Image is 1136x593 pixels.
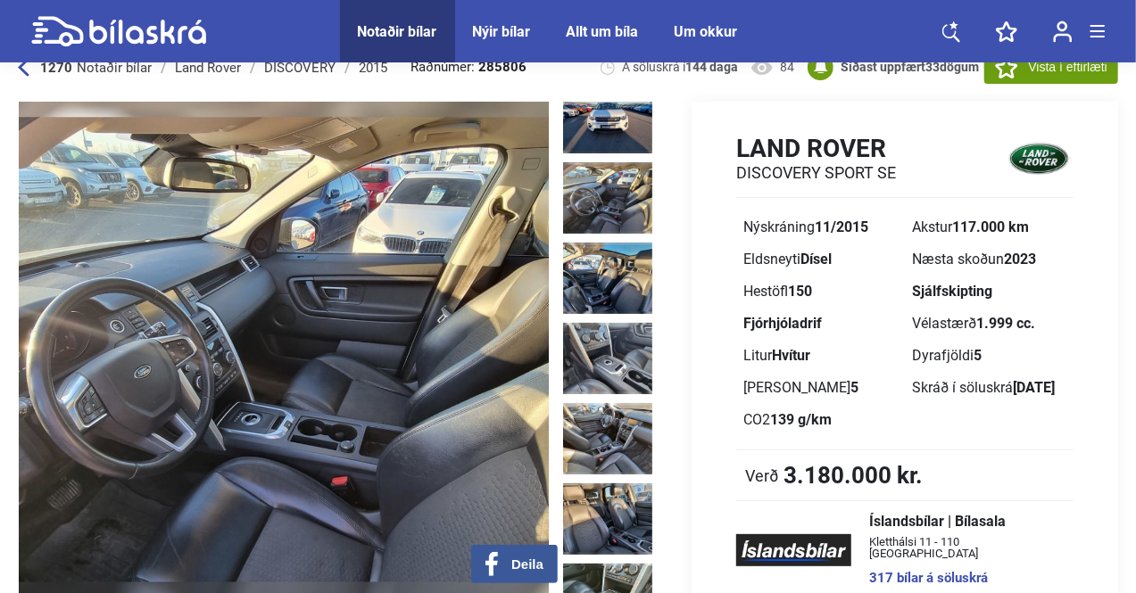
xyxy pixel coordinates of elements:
[743,315,822,332] b: Fjórhjóladrif
[869,515,1056,529] span: Íslandsbílar | Bílasala
[686,60,739,74] b: 144 daga
[743,284,898,299] div: Hestöfl
[563,323,652,394] img: 1738434263_4587222995444428158_10734236170114027.jpg
[869,536,1056,559] span: Kletthálsi 11 - 110 [GEOGRAPHIC_DATA]
[563,243,652,314] img: 1738434262_1127838111532673580_10734235473207303.jpg
[784,464,923,487] b: 3.180.000 kr.
[511,556,543,572] span: Deila
[77,60,152,76] span: Notaðir bílar
[869,572,1056,585] a: 317 bílar á söluskrá
[912,349,1066,363] div: Dyrafjöldi
[926,60,941,74] span: 33
[1053,21,1073,43] img: user-login.svg
[770,411,832,428] b: 139 g/km
[842,60,980,74] b: Síðast uppfært dögum
[563,403,652,474] img: 1738434264_1524385173851425579_10734236851909300.jpg
[743,413,898,427] div: CO2
[736,134,896,163] h1: Land Rover
[264,61,336,75] div: DISCOVERY
[976,315,1035,332] b: 1.999 cc.
[974,347,982,364] b: 5
[952,218,1029,235] b: 117.000 km
[743,349,898,363] div: Litur
[1004,133,1074,184] img: logo Land Rover DISCOVERY SPORT SE
[736,163,896,183] h2: DISCOVERY SPORT SE
[743,381,898,395] div: [PERSON_NAME]
[743,252,898,267] div: Eldsneyti
[745,466,779,484] span: Verð
[1004,251,1036,268] b: 2023
[800,251,832,268] b: Dísel
[984,52,1118,84] button: Vista í eftirlæti
[471,545,558,583] button: Deila
[912,283,992,300] b: Sjálfskipting
[912,220,1066,235] div: Akstur
[781,59,795,76] span: 84
[788,283,812,300] b: 150
[912,252,1066,267] div: Næsta skoðun
[410,61,527,74] span: Raðnúmer:
[359,61,387,75] div: 2015
[473,23,531,40] a: Nýir bílar
[675,23,738,40] a: Um okkur
[743,220,898,235] div: Nýskráning
[850,379,858,396] b: 5
[912,317,1066,331] div: Vélastærð
[1029,58,1107,77] span: Vista í eftirlæti
[563,483,652,555] img: 1738434264_3803273177918939588_10734237498080430.jpg
[772,347,810,364] b: Hvítur
[623,59,739,76] span: Á söluskrá í
[567,23,639,40] a: Allt um bíla
[1013,379,1055,396] b: [DATE]
[912,381,1066,395] div: Skráð í söluskrá
[563,82,652,153] img: 1738434261_5898165413725711852_10734234065033694.jpg
[175,61,241,75] div: Land Rover
[563,162,652,234] img: 1738434262_1669446469168198019_10734234732965585.jpg
[40,60,72,76] b: 1270
[478,61,527,74] b: 285806
[815,218,868,235] b: 11/2015
[358,23,437,40] a: Notaðir bílar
